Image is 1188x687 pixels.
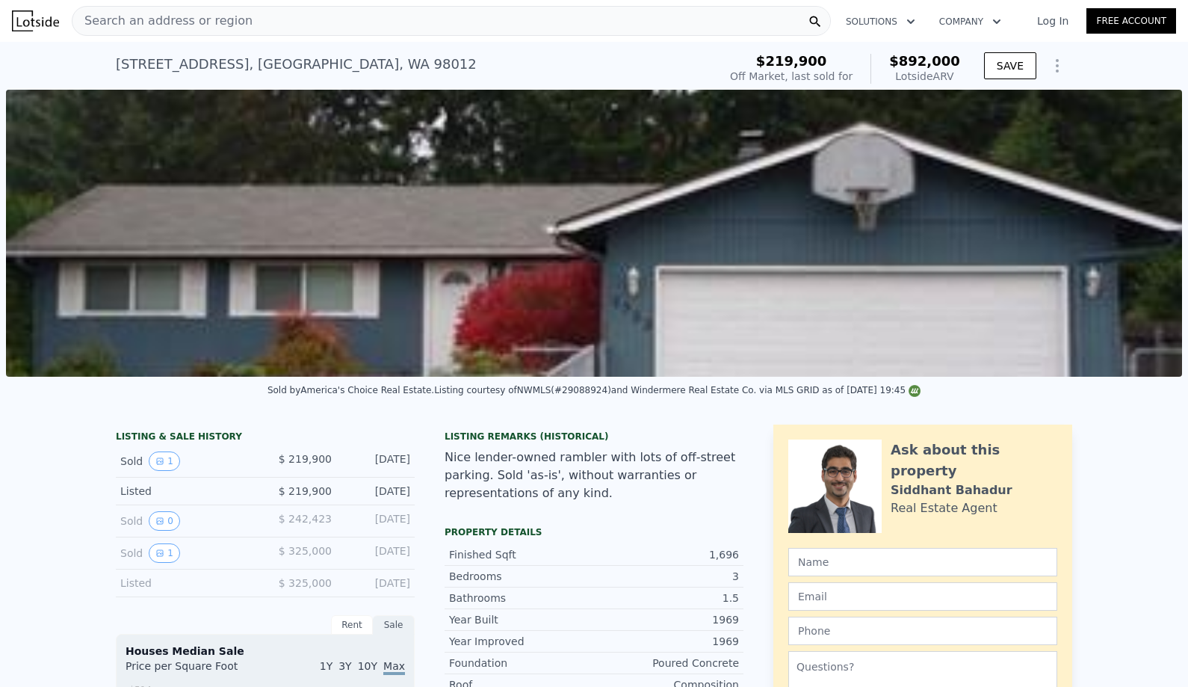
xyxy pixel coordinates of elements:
span: $ 242,423 [279,513,332,525]
div: Listed [120,484,253,499]
span: $ 325,000 [279,577,332,589]
div: Sold [120,511,253,531]
a: Log In [1019,13,1086,28]
div: 1969 [594,634,739,649]
div: Poured Concrete [594,656,739,671]
span: Max [383,660,405,675]
div: Listed [120,576,253,591]
div: Real Estate Agent [891,499,997,517]
div: Year Improved [449,634,594,649]
input: Email [788,582,1057,611]
span: $892,000 [889,53,960,69]
img: NWMLS Logo [909,385,921,397]
div: Nice lender-owned rambler with lots of off-street parking. Sold 'as-is', without warranties or re... [445,449,743,502]
div: 1.5 [594,591,739,606]
span: 1Y [320,660,332,672]
button: SAVE [984,52,1036,79]
div: Rent [331,615,373,635]
span: Search an address or region [72,12,253,30]
div: Sold by America's Choice Real Estate . [267,385,434,395]
span: 10Y [358,660,377,672]
button: Solutions [834,8,927,35]
div: Houses Median Sale [126,644,405,659]
input: Phone [788,617,1057,645]
div: [DATE] [344,484,410,499]
div: Sale [373,615,415,635]
div: Year Built [449,612,594,627]
div: Off Market, last sold for [730,69,853,84]
a: Free Account [1086,8,1176,34]
span: 3Y [338,660,351,672]
div: Bathrooms [449,591,594,606]
div: Listing Remarks (Historical) [445,431,743,443]
div: [DATE] [344,452,410,471]
img: Sale: 127331563 Parcel: 103626944 [6,90,1182,377]
div: [DATE] [344,576,410,591]
div: Bedrooms [449,569,594,584]
div: [DATE] [344,543,410,563]
div: Ask about this property [891,440,1057,481]
div: Sold [120,543,253,563]
div: Listing courtesy of NWMLS (#29088924) and Windermere Real Estate Co. via MLS GRID as of [DATE] 19:45 [434,385,921,395]
div: Lotside ARV [889,69,960,84]
span: $ 325,000 [279,545,332,557]
button: View historical data [149,511,180,531]
button: Company [927,8,1013,35]
input: Name [788,548,1057,576]
span: $219,900 [756,53,827,69]
div: Price per Square Foot [126,659,265,683]
img: Lotside [12,10,59,31]
div: Property details [445,526,743,538]
div: Sold [120,452,253,471]
div: Siddhant Bahadur [891,481,1012,499]
div: [DATE] [344,511,410,531]
button: View historical data [149,452,180,471]
div: [STREET_ADDRESS] , [GEOGRAPHIC_DATA] , WA 98012 [116,54,477,75]
span: $ 219,900 [279,485,332,497]
div: 1,696 [594,547,739,562]
div: LISTING & SALE HISTORY [116,431,415,446]
button: View historical data [149,543,180,563]
div: Finished Sqft [449,547,594,562]
div: 1969 [594,612,739,627]
div: Foundation [449,656,594,671]
div: 3 [594,569,739,584]
span: $ 219,900 [279,453,332,465]
button: Show Options [1042,51,1072,81]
